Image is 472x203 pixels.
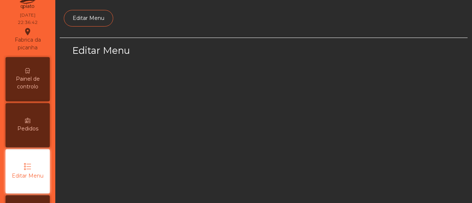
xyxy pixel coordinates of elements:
[72,44,262,57] h3: Editar Menu
[18,19,38,26] div: 22:36:42
[17,125,38,133] span: Pedidos
[20,12,35,18] div: [DATE]
[23,27,32,36] i: location_on
[64,10,113,27] a: Editar Menu
[6,27,49,52] div: Fabrica da picanha
[7,75,48,91] span: Painel de controlo
[12,172,44,180] span: Editar Menu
